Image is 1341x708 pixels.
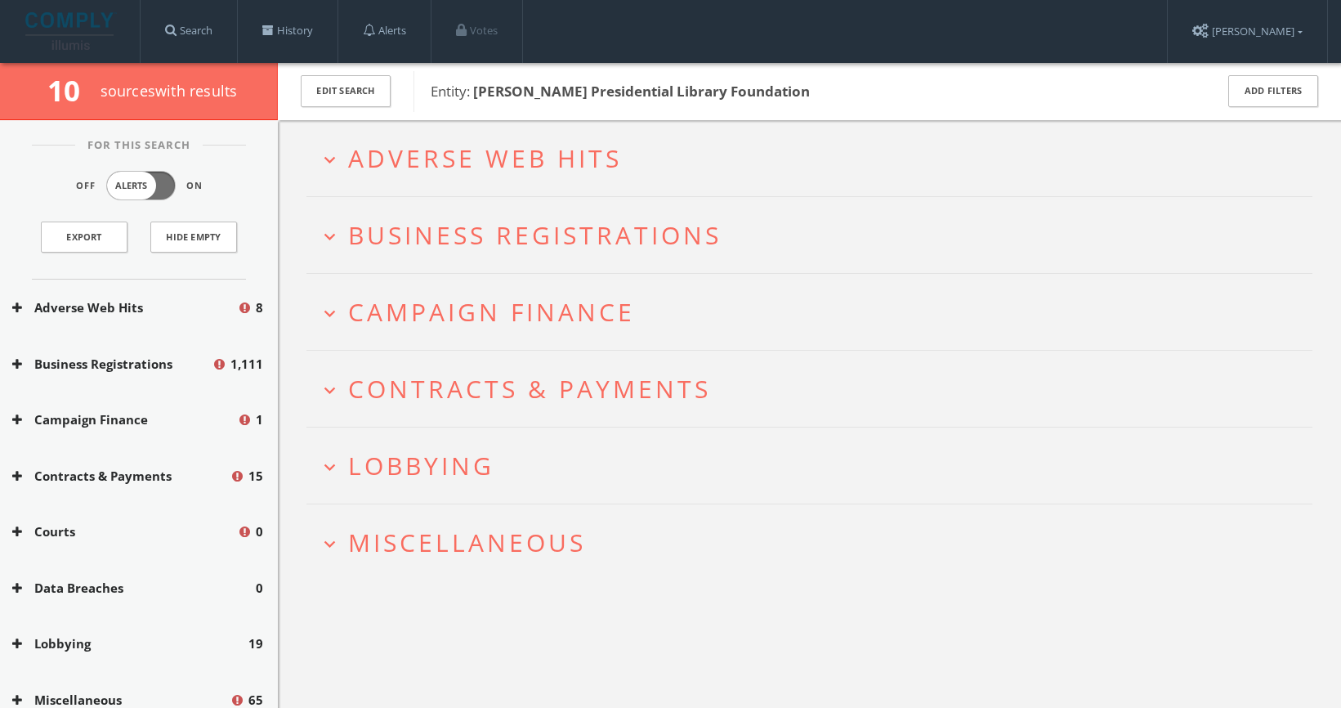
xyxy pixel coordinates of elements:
[12,522,237,541] button: Courts
[12,467,230,486] button: Contracts & Payments
[76,179,96,193] span: Off
[12,298,237,317] button: Adverse Web Hits
[230,355,263,374] span: 1,111
[473,82,810,101] b: [PERSON_NAME] Presidential Library Foundation
[319,379,341,401] i: expand_more
[301,75,391,107] button: Edit Search
[75,137,203,154] span: For This Search
[319,302,341,325] i: expand_more
[47,71,94,110] span: 10
[319,533,341,555] i: expand_more
[319,452,1312,479] button: expand_moreLobbying
[248,634,263,653] span: 19
[348,526,586,559] span: Miscellaneous
[319,529,1312,556] button: expand_moreMiscellaneous
[12,634,248,653] button: Lobbying
[101,81,238,101] span: source s with results
[348,372,711,406] span: Contracts & Payments
[248,467,263,486] span: 15
[256,579,263,598] span: 0
[41,222,127,253] a: Export
[348,295,635,329] span: Campaign Finance
[256,298,263,317] span: 8
[319,222,1312,249] button: expand_moreBusiness Registrations
[12,579,256,598] button: Data Breaches
[12,355,212,374] button: Business Registrations
[319,298,1312,325] button: expand_moreCampaign Finance
[1228,75,1318,107] button: Add Filters
[256,522,263,541] span: 0
[25,12,117,50] img: illumis
[150,222,237,253] button: Hide Empty
[348,141,622,175] span: Adverse Web Hits
[348,449,494,482] span: Lobbying
[348,218,722,252] span: Business Registrations
[319,145,1312,172] button: expand_moreAdverse Web Hits
[12,410,237,429] button: Campaign Finance
[256,410,263,429] span: 1
[319,375,1312,402] button: expand_moreContracts & Payments
[319,226,341,248] i: expand_more
[431,82,810,101] span: Entity:
[319,456,341,478] i: expand_more
[319,149,341,171] i: expand_more
[186,179,203,193] span: On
